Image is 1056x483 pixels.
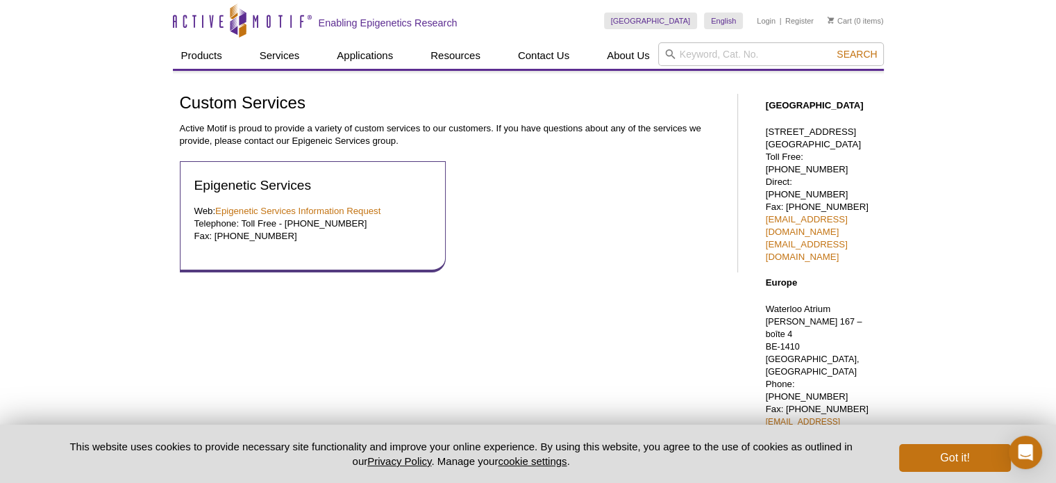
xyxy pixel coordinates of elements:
[510,42,578,69] a: Contact Us
[766,277,797,288] strong: Europe
[498,455,567,467] button: cookie settings
[180,122,723,147] p: Active Motif is proud to provide a variety of custom services to our customers. If you have quest...
[328,42,401,69] a: Applications
[46,439,877,468] p: This website uses cookies to provide necessary site functionality and improve your online experie...
[173,42,231,69] a: Products
[215,206,380,216] a: Epigenetic Services Information Request
[828,13,884,29] li: (0 items)
[832,48,881,60] button: Search
[757,16,776,26] a: Login
[899,444,1010,472] button: Got it!
[422,42,489,69] a: Resources
[1009,436,1042,469] div: Open Intercom Messenger
[780,13,782,29] li: |
[319,17,458,29] h2: Enabling Epigenetics Research
[194,176,432,195] h2: Epigenetic Services
[766,126,877,263] p: [STREET_ADDRESS] [GEOGRAPHIC_DATA] Toll Free: [PHONE_NUMBER] Direct: [PHONE_NUMBER] Fax: [PHONE_N...
[598,42,658,69] a: About Us
[766,100,864,110] strong: [GEOGRAPHIC_DATA]
[604,13,698,29] a: [GEOGRAPHIC_DATA]
[658,42,884,66] input: Keyword, Cat. No.
[828,17,834,24] img: Your Cart
[766,303,877,478] p: Waterloo Atrium Phone: [PHONE_NUMBER] Fax: [PHONE_NUMBER]
[785,16,814,26] a: Register
[766,417,840,439] a: [EMAIL_ADDRESS][DOMAIN_NAME]
[367,455,431,467] a: Privacy Policy
[766,317,862,377] span: [PERSON_NAME] 167 – boîte 4 BE-1410 [GEOGRAPHIC_DATA], [GEOGRAPHIC_DATA]
[828,16,852,26] a: Cart
[766,239,848,262] a: [EMAIL_ADDRESS][DOMAIN_NAME]
[180,94,723,114] h1: Custom Services
[766,214,848,237] a: [EMAIL_ADDRESS][DOMAIN_NAME]
[194,205,432,243] p: Web: Telephone: Toll Free - [PHONE_NUMBER] Fax: [PHONE_NUMBER]
[251,42,308,69] a: Services
[704,13,743,29] a: English
[837,49,877,60] span: Search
